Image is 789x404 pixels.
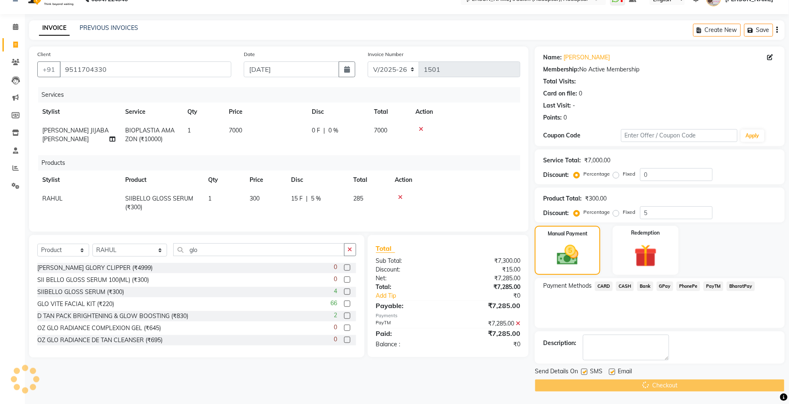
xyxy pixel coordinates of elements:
[448,283,527,291] div: ₹7,285.00
[208,195,211,202] span: 1
[369,103,410,121] th: Total
[224,103,307,121] th: Price
[38,87,527,103] div: Services
[291,194,303,203] span: 15 F
[286,171,348,189] th: Disc
[623,170,635,178] label: Fixed
[693,24,741,37] button: Create New
[543,53,562,62] div: Name:
[334,311,337,320] span: 2
[370,257,448,265] div: Sub Total:
[657,282,674,291] span: GPay
[704,282,723,291] span: PayTM
[173,243,345,256] input: Search or Scan
[563,53,610,62] a: [PERSON_NAME]
[410,103,520,121] th: Action
[245,171,286,189] th: Price
[543,156,581,165] div: Service Total:
[590,367,602,377] span: SMS
[120,171,203,189] th: Product
[311,194,321,203] span: 5 %
[563,113,567,122] div: 0
[573,101,575,110] div: -
[727,282,755,291] span: BharatPay
[370,274,448,283] div: Net:
[37,171,120,189] th: Stylist
[744,24,773,37] button: Save
[448,274,527,283] div: ₹7,285.00
[374,127,387,134] span: 7000
[37,276,149,284] div: SII BELLO GLOSS SERUM 100(ML) (₹300)
[543,65,777,74] div: No Active Membership
[250,195,260,202] span: 300
[370,328,448,338] div: Paid:
[390,171,520,189] th: Action
[535,367,578,377] span: Send Details On
[618,367,632,377] span: Email
[448,340,527,349] div: ₹0
[370,265,448,274] div: Discount:
[543,339,576,348] div: Description:
[627,242,664,270] img: _gift.svg
[37,300,114,309] div: GLO VITE FACIAL KIT (₹220)
[42,127,109,143] span: [PERSON_NAME] JIJABA [PERSON_NAME]
[677,282,700,291] span: PhonePe
[244,51,255,58] label: Date
[328,126,338,135] span: 0 %
[637,282,653,291] span: Bank
[448,319,527,328] div: ₹7,285.00
[543,89,577,98] div: Card on file:
[631,229,660,237] label: Redemption
[187,127,191,134] span: 1
[353,195,363,202] span: 285
[543,209,569,218] div: Discount:
[370,319,448,328] div: PayTM
[616,282,634,291] span: CASH
[370,301,448,311] div: Payable:
[42,195,63,202] span: RAHUL
[585,194,607,203] div: ₹300.00
[448,257,527,265] div: ₹7,300.00
[579,89,582,98] div: 0
[370,283,448,291] div: Total:
[334,323,337,332] span: 0
[182,103,224,121] th: Qty
[548,230,588,238] label: Manual Payment
[368,51,404,58] label: Invoice Number
[461,291,527,300] div: ₹0
[37,51,51,58] label: Client
[543,113,562,122] div: Points:
[741,130,765,142] button: Apply
[37,336,163,345] div: OZ GLO RADIANCE DE TAN CLEANSER (₹695)
[448,265,527,274] div: ₹15.00
[312,126,320,135] span: 0 F
[307,103,369,121] th: Disc
[334,335,337,344] span: 0
[448,328,527,338] div: ₹7,285.00
[583,170,610,178] label: Percentage
[543,65,579,74] div: Membership:
[120,103,182,121] th: Service
[37,61,61,77] button: +91
[80,24,138,32] a: PREVIOUS INVOICES
[37,264,153,272] div: [PERSON_NAME] GLORY CLIPPER (₹4999)
[584,156,610,165] div: ₹7,000.00
[543,171,569,179] div: Discount:
[543,101,571,110] div: Last Visit:
[37,103,120,121] th: Stylist
[334,263,337,272] span: 0
[39,21,70,36] a: INVOICE
[37,288,124,296] div: SIIBELLO GLOSS SERUM (₹300)
[334,275,337,284] span: 0
[543,131,621,140] div: Coupon Code
[583,208,610,216] label: Percentage
[448,301,527,311] div: ₹7,285.00
[348,171,390,189] th: Total
[376,312,521,319] div: Payments
[125,195,193,211] span: SIIBELLO GLOSS SERUM (₹300)
[376,244,395,253] span: Total
[229,127,242,134] span: 7000
[38,155,527,171] div: Products
[306,194,308,203] span: |
[550,242,586,268] img: _cash.svg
